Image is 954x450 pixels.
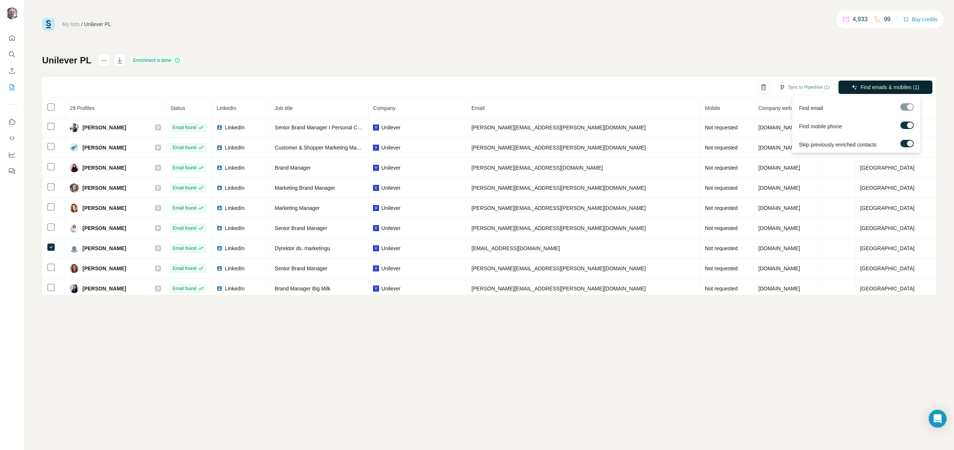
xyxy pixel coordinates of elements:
[275,286,330,292] span: Brand Manager Big Milk
[275,265,327,271] span: Senior Brand Manager
[70,105,94,111] span: 29 Profiles
[860,225,914,231] span: [GEOGRAPHIC_DATA]
[471,165,603,171] span: [PERSON_NAME][EMAIL_ADDRESS][DOMAIN_NAME]
[929,410,947,428] div: Open Intercom Messenger
[758,125,800,130] span: [DOMAIN_NAME]
[275,145,370,151] span: Customer & Shopper Marketing Manager
[381,204,400,212] span: Unilever
[381,224,400,232] span: Unilever
[373,145,379,151] img: company-logo
[860,205,914,211] span: [GEOGRAPHIC_DATA]
[860,165,914,171] span: [GEOGRAPHIC_DATA]
[860,84,919,91] span: Find emails & mobiles (1)
[705,225,737,231] span: Not requested
[98,54,110,66] button: actions
[70,123,79,132] img: Avatar
[275,245,330,251] span: Dyrektor ds. marketingu
[758,265,800,271] span: [DOMAIN_NAME]
[6,81,18,94] button: My lists
[6,164,18,178] button: Feedback
[799,123,842,130] span: Find mobile phone
[173,144,196,151] span: Email found
[225,124,244,131] span: LinkedIn
[42,18,55,31] img: Surfe Logo
[6,115,18,129] button: Use Surfe on LinkedIn
[217,125,222,130] img: LinkedIn logo
[70,143,79,152] img: Avatar
[705,205,737,211] span: Not requested
[6,48,18,61] button: Search
[217,205,222,211] img: LinkedIn logo
[131,56,183,65] div: Enrichment is done
[373,286,379,292] img: company-logo
[275,185,335,191] span: Marketing Brand Manager
[217,225,222,231] img: LinkedIn logo
[217,105,236,111] span: LinkedIn
[225,144,244,151] span: LinkedIn
[373,125,379,130] img: company-logo
[381,245,400,252] span: Unilever
[217,265,222,271] img: LinkedIn logo
[173,285,196,292] span: Email found
[471,205,646,211] span: [PERSON_NAME][EMAIL_ADDRESS][PERSON_NAME][DOMAIN_NAME]
[275,165,311,171] span: Brand Manager
[758,165,800,171] span: [DOMAIN_NAME]
[799,141,876,148] span: Skip previously enriched contacts
[275,105,293,111] span: Job title
[381,184,400,192] span: Unilever
[373,245,379,251] img: company-logo
[225,204,244,212] span: LinkedIn
[225,285,244,292] span: LinkedIn
[82,124,126,131] span: [PERSON_NAME]
[799,104,823,112] span: Find email
[705,165,737,171] span: Not requested
[705,125,737,130] span: Not requested
[373,165,379,171] img: company-logo
[860,265,914,271] span: [GEOGRAPHIC_DATA]
[373,225,379,231] img: company-logo
[758,205,800,211] span: [DOMAIN_NAME]
[471,105,484,111] span: Email
[860,185,914,191] span: [GEOGRAPHIC_DATA]
[758,225,800,231] span: [DOMAIN_NAME]
[225,245,244,252] span: LinkedIn
[373,105,395,111] span: Company
[903,14,938,25] button: Buy credits
[705,245,737,251] span: Not requested
[705,265,737,271] span: Not requested
[82,164,126,171] span: [PERSON_NAME]
[758,185,800,191] span: [DOMAIN_NAME]
[275,225,327,231] span: Senior Brand Manager
[275,125,528,130] span: Senior Brand Manager I Personal Care Business Unit | Deo (Dove, Dove MEN+care, [PERSON_NAME], Axe)
[82,285,126,292] span: [PERSON_NAME]
[471,125,646,130] span: [PERSON_NAME][EMAIL_ADDRESS][PERSON_NAME][DOMAIN_NAME]
[860,245,914,251] span: [GEOGRAPHIC_DATA]
[275,205,320,211] span: Marketing Manager
[774,82,835,93] button: Sync to Pipedrive (1)
[173,205,196,211] span: Email found
[853,15,868,24] p: 4,933
[82,144,126,151] span: [PERSON_NAME]
[82,224,126,232] span: [PERSON_NAME]
[170,105,185,111] span: Status
[82,265,126,272] span: [PERSON_NAME]
[70,163,79,172] img: Avatar
[173,225,196,232] span: Email found
[217,245,222,251] img: LinkedIn logo
[6,148,18,161] button: Dashboard
[225,265,244,272] span: LinkedIn
[471,245,560,251] span: [EMAIL_ADDRESS][DOMAIN_NAME]
[217,185,222,191] img: LinkedIn logo
[860,286,914,292] span: [GEOGRAPHIC_DATA]
[758,145,800,151] span: [DOMAIN_NAME]
[70,264,79,273] img: Avatar
[42,54,91,66] h1: Unilever PL
[82,184,126,192] span: [PERSON_NAME]
[471,145,646,151] span: [PERSON_NAME][EMAIL_ADDRESS][PERSON_NAME][DOMAIN_NAME]
[70,204,79,213] img: Avatar
[82,204,126,212] span: [PERSON_NAME]
[173,124,196,131] span: Email found
[81,21,83,28] li: /
[705,105,720,111] span: Mobile
[381,144,400,151] span: Unilever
